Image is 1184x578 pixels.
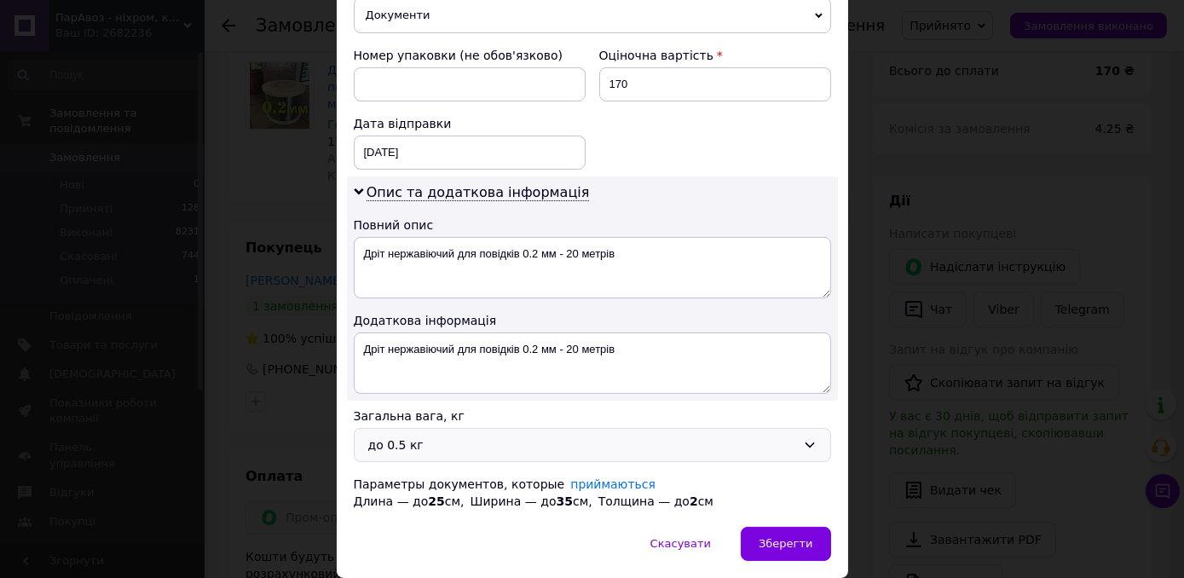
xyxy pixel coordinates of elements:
div: Повний опис [354,217,831,234]
span: Скасувати [650,537,711,550]
textarea: Дріт нержавіючий для повідків 0.2 мм - 20 метрів [354,332,831,394]
div: Номер упаковки (не обов'язково) [354,47,586,64]
span: 35 [557,494,573,508]
div: Оціночна вартість [599,47,831,64]
a: приймаються [570,477,656,491]
span: Опис та додаткова інформація [367,184,590,201]
div: Дата відправки [354,115,586,132]
span: Зберегти [759,537,812,550]
div: до 0.5 кг [368,436,796,454]
span: 25 [428,494,444,508]
div: Додаткова інформація [354,312,831,329]
textarea: Дріт нержавіючий для повідків 0.2 мм - 20 метрів [354,237,831,298]
div: Загальна вага, кг [354,407,831,425]
div: Параметры документов, которые Длина — до см, Ширина — до см, Толщина — до см [354,476,831,510]
span: 2 [690,494,698,508]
